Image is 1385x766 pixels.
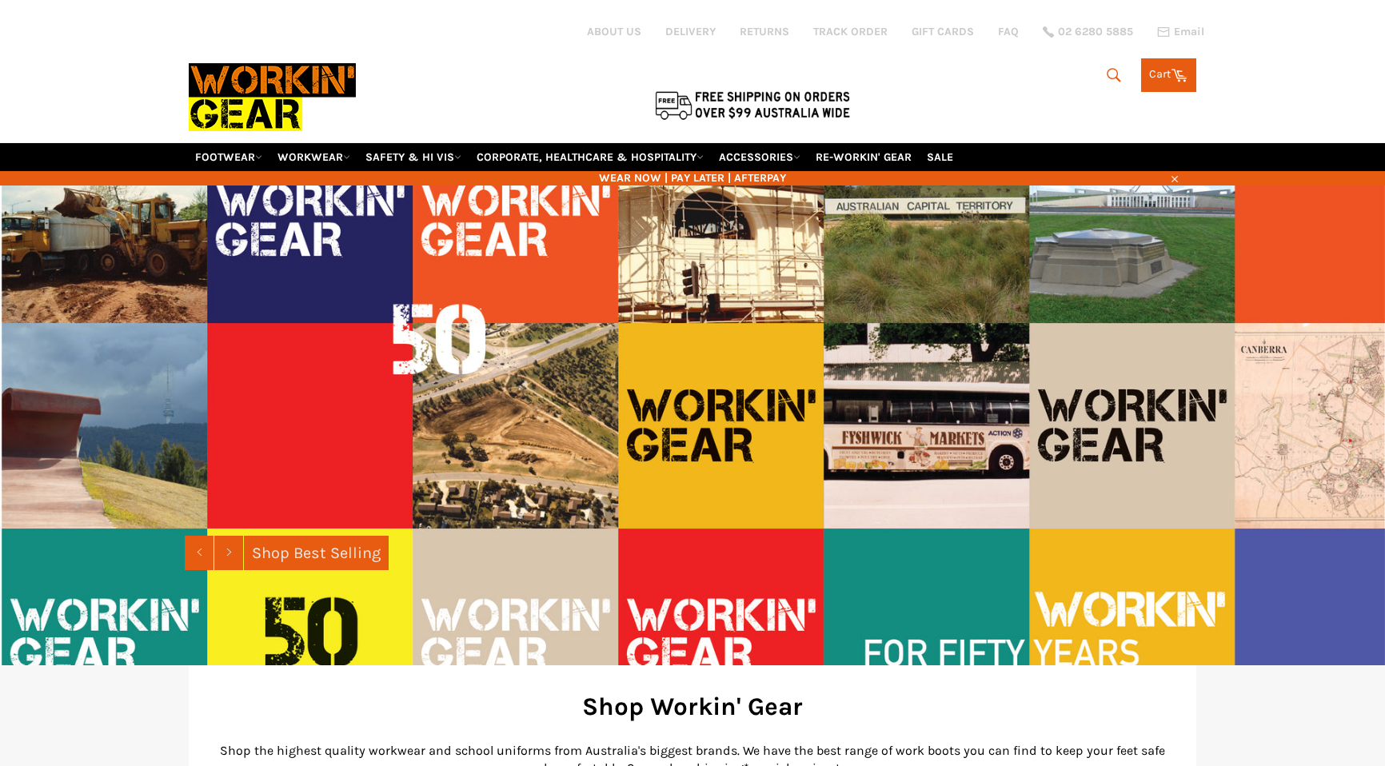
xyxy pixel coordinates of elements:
[920,143,960,171] a: SALE
[189,170,1196,186] span: WEAR NOW | PAY LATER | AFTERPAY
[587,24,641,39] a: ABOUT US
[244,536,389,570] a: Shop Best Selling
[1043,26,1133,38] a: 02 6280 5885
[271,143,357,171] a: WORKWEAR
[712,143,807,171] a: ACCESSORIES
[998,24,1019,39] a: FAQ
[912,24,974,39] a: GIFT CARDS
[813,24,888,39] a: TRACK ORDER
[665,24,716,39] a: DELIVERY
[1058,26,1133,38] span: 02 6280 5885
[189,143,269,171] a: FOOTWEAR
[1174,26,1204,38] span: Email
[470,143,710,171] a: CORPORATE, HEALTHCARE & HOSPITALITY
[1141,58,1196,92] a: Cart
[189,52,356,142] img: Workin Gear leaders in Workwear, Safety Boots, PPE, Uniforms. Australia's No.1 in Workwear
[1157,26,1204,38] a: Email
[809,143,918,171] a: RE-WORKIN' GEAR
[213,689,1172,724] h2: Shop Workin' Gear
[653,88,852,122] img: Flat $9.95 shipping Australia wide
[740,24,789,39] a: RETURNS
[359,143,468,171] a: SAFETY & HI VIS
